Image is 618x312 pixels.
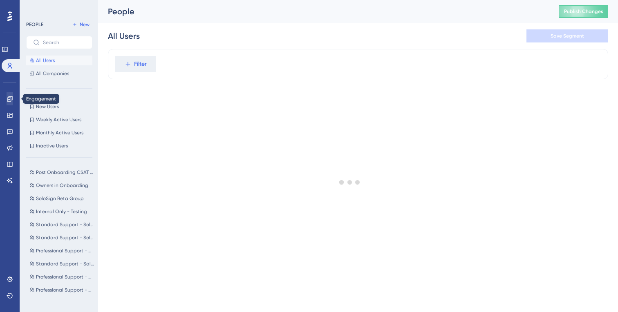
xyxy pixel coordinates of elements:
[80,21,90,28] span: New
[36,129,83,136] span: Monthly Active Users
[526,29,608,42] button: Save Segment
[26,272,97,282] button: Professional Support - Solo Account & Sales Manager Roles
[26,128,92,138] button: Monthly Active Users
[108,30,140,42] div: All Users
[36,208,87,215] span: Internal Only - Testing
[36,234,94,241] span: Standard Support - Solo Owner Role
[26,56,92,65] button: All Users
[559,5,608,18] button: Publish Changes
[551,33,584,39] span: Save Segment
[26,141,92,151] button: Inactive Users
[26,102,92,111] button: New Users
[36,182,88,189] span: Owners in Onboarding
[26,233,97,243] button: Standard Support - Solo Owner Role
[36,274,94,280] span: Professional Support - Solo Account & Sales Manager Roles
[36,57,55,64] span: All Users
[36,247,94,254] span: Professional Support - Sales Rep Role
[26,220,97,230] button: Standard Support - Solo Account & Sales Manager Roles
[69,20,92,29] button: New
[26,115,92,125] button: Weekly Active Users
[26,285,97,295] button: Professional Support - Solo Sales Admin Role
[26,207,97,216] button: Internal Only - Testing
[108,6,539,17] div: People
[36,221,94,228] span: Standard Support - Solo Account & Sales Manager Roles
[36,70,69,77] span: All Companies
[36,143,68,149] span: Inactive Users
[36,169,94,176] span: Post Onboarding CSAT Survey
[43,40,85,45] input: Search
[36,103,59,110] span: New Users
[36,116,81,123] span: Weekly Active Users
[26,246,97,256] button: Professional Support - Sales Rep Role
[36,261,94,267] span: Standard Support - Sales Rep Role
[26,21,43,28] div: PEOPLE
[26,69,92,78] button: All Companies
[26,181,97,190] button: Owners in Onboarding
[564,8,603,15] span: Publish Changes
[26,167,97,177] button: Post Onboarding CSAT Survey
[26,194,97,203] button: SoloSign Beta Group
[36,287,94,293] span: Professional Support - Solo Sales Admin Role
[36,195,84,202] span: SoloSign Beta Group
[26,259,97,269] button: Standard Support - Sales Rep Role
